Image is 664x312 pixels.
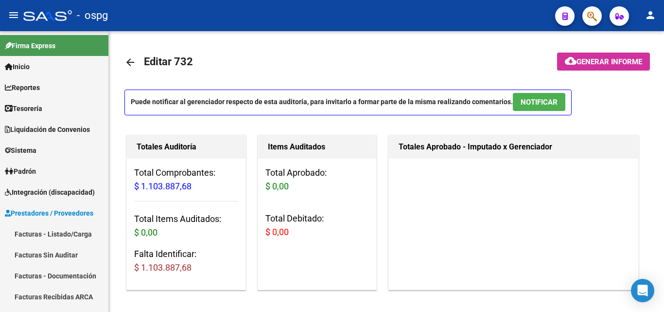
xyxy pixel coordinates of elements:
[134,247,238,275] h3: Falta Identificar:
[268,139,367,155] h1: Items Auditados
[5,166,36,177] span: Padrón
[577,57,642,66] span: Generar informe
[557,53,650,71] button: Generar informe
[5,124,90,135] span: Liquidación de Convenios
[134,166,238,193] h3: Total Comprobantes:
[265,166,369,193] h3: Total Aprobado:
[5,61,30,72] span: Inicio
[134,262,192,273] span: $ 1.103.887,68
[265,212,369,239] h3: Total Debitado:
[631,279,654,302] div: Open Intercom Messenger
[399,139,629,155] h1: Totales Aprobado - Imputado x Gerenciador
[134,227,157,238] span: $ 0,00
[124,90,572,115] p: Puede notificar al gerenciador respecto de esta auditoria, para invitarlo a formar parte de la mi...
[5,103,42,114] span: Tesorería
[265,181,289,191] span: $ 0,00
[77,5,108,26] span: - ospg
[5,40,55,51] span: Firma Express
[645,9,656,21] mat-icon: person
[124,56,136,68] mat-icon: arrow_back
[137,139,236,155] h1: Totales Auditoría
[513,93,565,111] button: NOTIFICAR
[565,55,577,67] mat-icon: cloud_download
[265,227,289,237] span: $ 0,00
[5,187,95,198] span: Integración (discapacidad)
[5,82,40,93] span: Reportes
[144,55,193,68] span: Editar 732
[134,181,192,191] span: $ 1.103.887,68
[8,9,19,21] mat-icon: menu
[521,98,558,107] span: NOTIFICAR
[5,145,36,156] span: Sistema
[5,208,93,219] span: Prestadores / Proveedores
[134,212,238,239] h3: Total Items Auditados:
